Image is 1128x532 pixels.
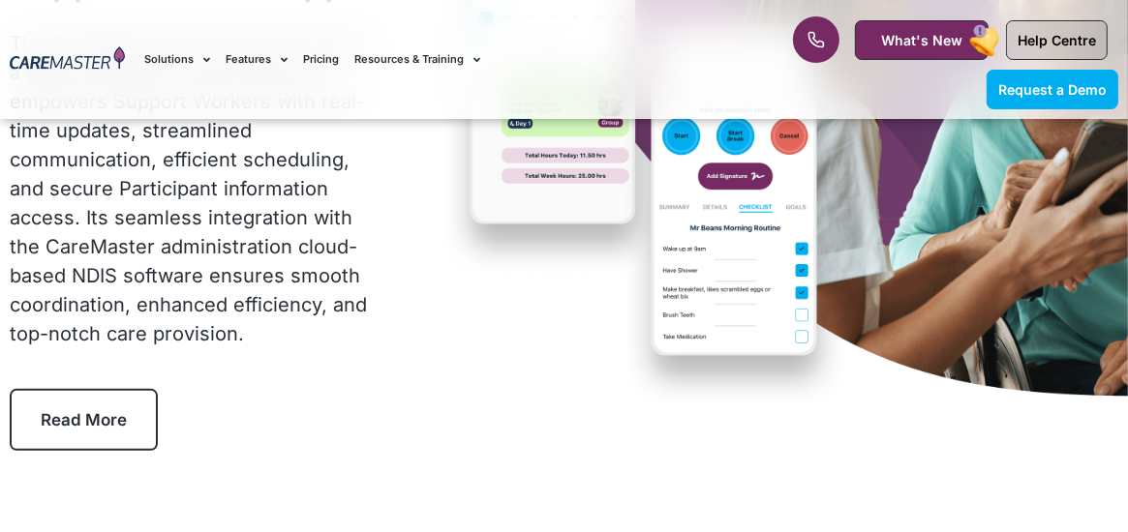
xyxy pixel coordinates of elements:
a: What's New [855,20,989,60]
span: What's New [881,32,962,48]
a: Solutions [144,27,210,92]
span: Read More [41,410,127,429]
a: Read More [10,389,158,451]
span: Help Centre [1018,32,1096,48]
div: The CareMaster Support Worker App is a game-changer in care delivery. It empowers Support Workers... [10,29,385,348]
a: Request a Demo [987,70,1118,109]
a: Pricing [303,27,339,92]
nav: Menu [144,27,719,92]
span: Request a Demo [998,81,1107,98]
img: CareMaster Logo [10,46,125,72]
a: Features [226,27,288,92]
a: Help Centre [1006,20,1108,60]
a: Resources & Training [354,27,480,92]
